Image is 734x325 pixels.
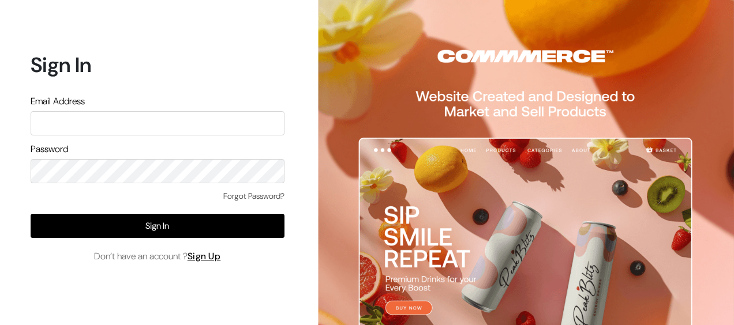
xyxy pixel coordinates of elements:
button: Sign In [31,214,284,238]
span: Don’t have an account ? [94,250,221,263]
a: Sign Up [188,250,221,262]
label: Password [31,142,68,156]
h1: Sign In [31,52,284,77]
a: Forgot Password? [223,190,284,202]
label: Email Address [31,95,85,108]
